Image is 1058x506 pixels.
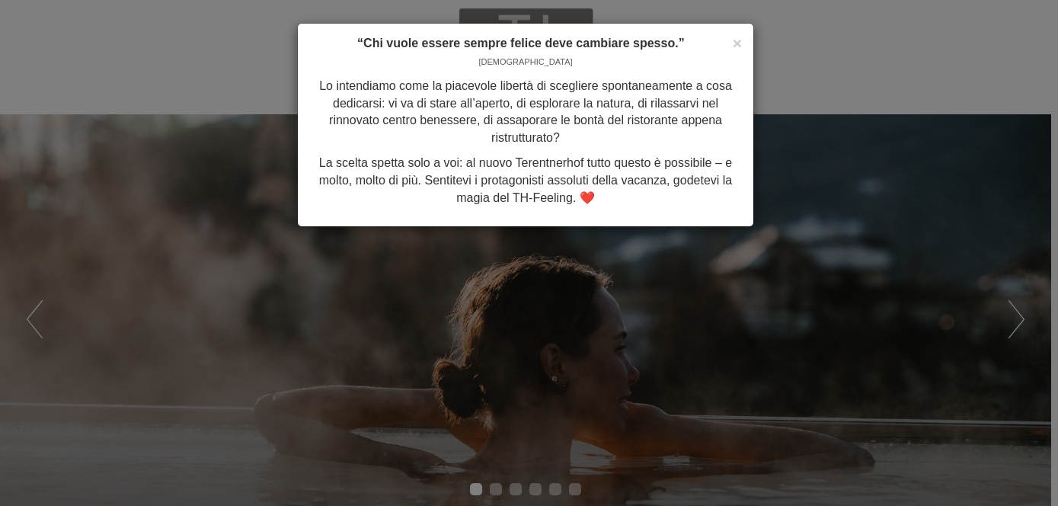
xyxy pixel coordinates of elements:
strong: “Chi vuole essere sempre felice deve cambiare spesso.” [357,37,685,50]
button: Close [733,35,742,51]
span: [DEMOGRAPHIC_DATA] [478,57,572,66]
p: Lo intendiamo come la piacevole libertà di scegliere spontaneamente a cosa dedicarsi: vi va di st... [309,78,742,147]
p: La scelta spetta solo a voi: al nuovo Terentnerhof tutto questo è possibile – e molto, molto di p... [309,155,742,207]
span: × [733,34,742,52]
